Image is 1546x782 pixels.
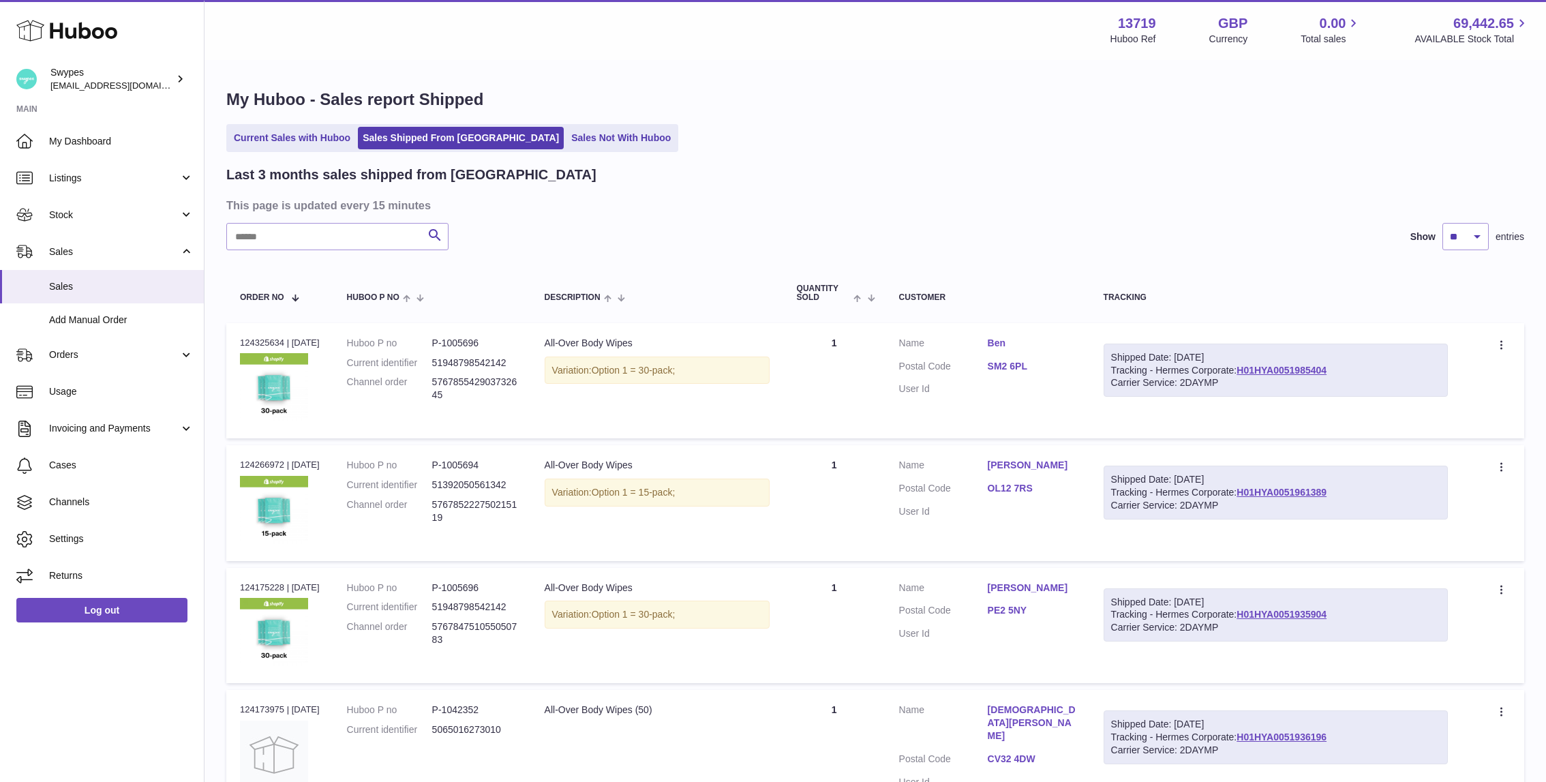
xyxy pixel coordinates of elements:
[240,459,320,471] div: 124266972 | [DATE]
[783,323,885,438] td: 1
[1104,293,1448,302] div: Tracking
[1320,14,1346,33] span: 0.00
[432,704,517,717] dd: P-1042352
[49,532,194,545] span: Settings
[347,479,432,492] dt: Current identifier
[1237,365,1327,376] a: H01HYA0051985404
[1218,14,1247,33] strong: GBP
[432,723,517,736] dd: 5065016273010
[1104,710,1448,764] div: Tracking - Hermes Corporate:
[592,365,676,376] span: Option 1 = 30-pack;
[347,582,432,595] dt: Huboo P no
[49,348,179,361] span: Orders
[1111,718,1440,731] div: Shipped Date: [DATE]
[347,357,432,370] dt: Current identifier
[240,704,320,716] div: 124173975 | [DATE]
[226,166,596,184] h2: Last 3 months sales shipped from [GEOGRAPHIC_DATA]
[16,598,187,622] a: Log out
[1111,473,1440,486] div: Shipped Date: [DATE]
[545,601,770,629] div: Variation:
[899,704,988,746] dt: Name
[988,753,1076,766] a: CV32 4DW
[347,704,432,717] dt: Huboo P no
[432,459,517,472] dd: P-1005694
[899,382,988,395] dt: User Id
[899,337,988,353] dt: Name
[16,69,37,89] img: hello@swypes.co.uk
[347,723,432,736] dt: Current identifier
[899,582,988,598] dt: Name
[49,459,194,472] span: Cases
[1111,351,1440,364] div: Shipped Date: [DATE]
[899,459,988,475] dt: Name
[566,127,676,149] a: Sales Not With Huboo
[797,284,851,302] span: Quantity Sold
[50,66,173,92] div: Swypes
[1111,744,1440,757] div: Carrier Service: 2DAYMP
[358,127,564,149] a: Sales Shipped From [GEOGRAPHIC_DATA]
[988,360,1076,373] a: SM2 6PL
[899,482,988,498] dt: Postal Code
[347,601,432,614] dt: Current identifier
[783,568,885,683] td: 1
[432,498,517,524] dd: 576785222750215119
[347,498,432,524] dt: Channel order
[545,479,770,507] div: Variation:
[49,280,194,293] span: Sales
[988,337,1076,350] a: Ben
[1111,596,1440,609] div: Shipped Date: [DATE]
[240,476,308,544] img: 137191726829119.png
[432,337,517,350] dd: P-1005696
[49,135,194,148] span: My Dashboard
[432,582,517,595] dd: P-1005696
[49,245,179,258] span: Sales
[1410,230,1436,243] label: Show
[899,293,1076,302] div: Customer
[1414,33,1530,46] span: AVAILABLE Stock Total
[347,620,432,646] dt: Channel order
[1301,14,1361,46] a: 0.00 Total sales
[899,505,988,518] dt: User Id
[1209,33,1248,46] div: Currency
[899,753,988,769] dt: Postal Code
[1453,14,1514,33] span: 69,442.65
[240,337,320,349] div: 124325634 | [DATE]
[49,172,179,185] span: Listings
[432,357,517,370] dd: 51948798542142
[347,376,432,402] dt: Channel order
[545,459,770,472] div: All-Over Body Wipes
[1111,499,1440,512] div: Carrier Service: 2DAYMP
[1104,588,1448,642] div: Tracking - Hermes Corporate:
[1111,376,1440,389] div: Carrier Service: 2DAYMP
[1237,487,1327,498] a: H01HYA0051961389
[432,479,517,492] dd: 51392050561342
[988,582,1076,595] a: [PERSON_NAME]
[899,627,988,640] dt: User Id
[545,357,770,385] div: Variation:
[49,314,194,327] span: Add Manual Order
[50,80,200,91] span: [EMAIL_ADDRESS][DOMAIN_NAME]
[347,459,432,472] dt: Huboo P no
[988,482,1076,495] a: OL12 7RS
[240,598,308,666] img: 137191726829084.png
[432,601,517,614] dd: 51948798542142
[988,704,1076,742] a: [DEMOGRAPHIC_DATA][PERSON_NAME]
[1237,732,1327,742] a: H01HYA0051936196
[347,293,399,302] span: Huboo P no
[1414,14,1530,46] a: 69,442.65 AVAILABLE Stock Total
[988,459,1076,472] a: [PERSON_NAME]
[240,293,284,302] span: Order No
[1111,621,1440,634] div: Carrier Service: 2DAYMP
[1104,344,1448,397] div: Tracking - Hermes Corporate:
[1118,14,1156,33] strong: 13719
[49,385,194,398] span: Usage
[226,89,1524,110] h1: My Huboo - Sales report Shipped
[229,127,355,149] a: Current Sales with Huboo
[545,582,770,595] div: All-Over Body Wipes
[545,337,770,350] div: All-Over Body Wipes
[49,496,194,509] span: Channels
[49,569,194,582] span: Returns
[592,609,676,620] span: Option 1 = 30-pack;
[432,376,517,402] dd: 576785542903732645
[240,353,308,421] img: 137191726829084.png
